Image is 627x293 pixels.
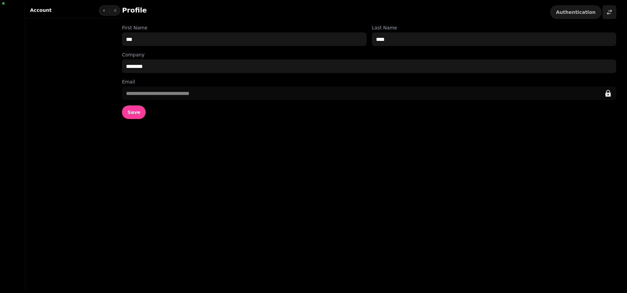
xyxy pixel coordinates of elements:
label: First Name [122,24,366,31]
button: Authentication [550,5,601,19]
span: Authentication [556,10,596,15]
h2: Account [30,7,52,14]
label: Email [122,78,616,85]
button: edit [601,87,615,100]
h2: Profile [122,5,147,15]
button: Save [122,105,146,119]
label: Company [122,51,616,58]
label: Last Name [372,24,616,31]
span: Save [127,110,140,115]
